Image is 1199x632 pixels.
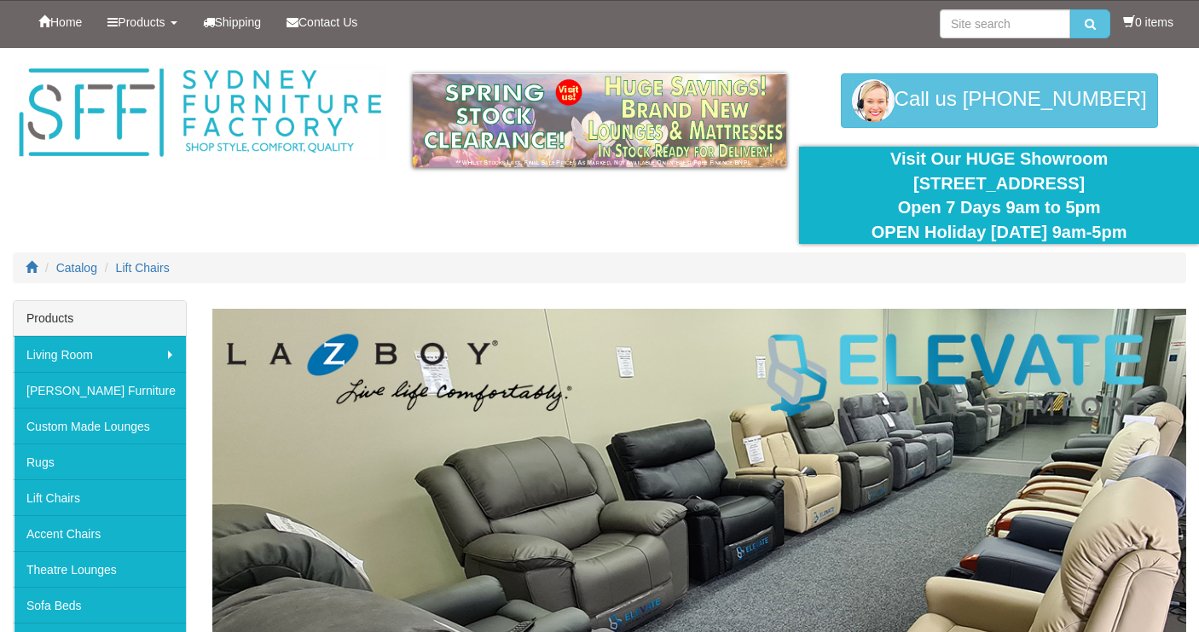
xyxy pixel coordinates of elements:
a: Catalog [56,261,97,275]
a: Rugs [14,444,186,479]
a: Custom Made Lounges [14,408,186,444]
a: Accent Chairs [14,515,186,551]
img: Sydney Furniture Factory [13,65,387,161]
a: Products [95,1,189,43]
span: Shipping [215,15,262,29]
a: Shipping [190,1,275,43]
div: Visit Our HUGE Showroom [STREET_ADDRESS] Open 7 Days 9am to 5pm OPEN Holiday [DATE] 9am-5pm [812,147,1186,244]
span: Home [50,15,82,29]
a: Home [26,1,95,43]
span: Contact Us [298,15,357,29]
a: Lift Chairs [14,479,186,515]
div: Products [14,301,186,336]
a: Theatre Lounges [14,551,186,587]
a: Lift Chairs [116,261,170,275]
li: 0 items [1123,14,1173,31]
a: Contact Us [274,1,370,43]
a: [PERSON_NAME] Furniture [14,372,186,408]
a: Living Room [14,336,186,372]
input: Site search [940,9,1070,38]
span: Products [118,15,165,29]
img: spring-sale.gif [413,73,787,167]
a: Sofa Beds [14,587,186,623]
